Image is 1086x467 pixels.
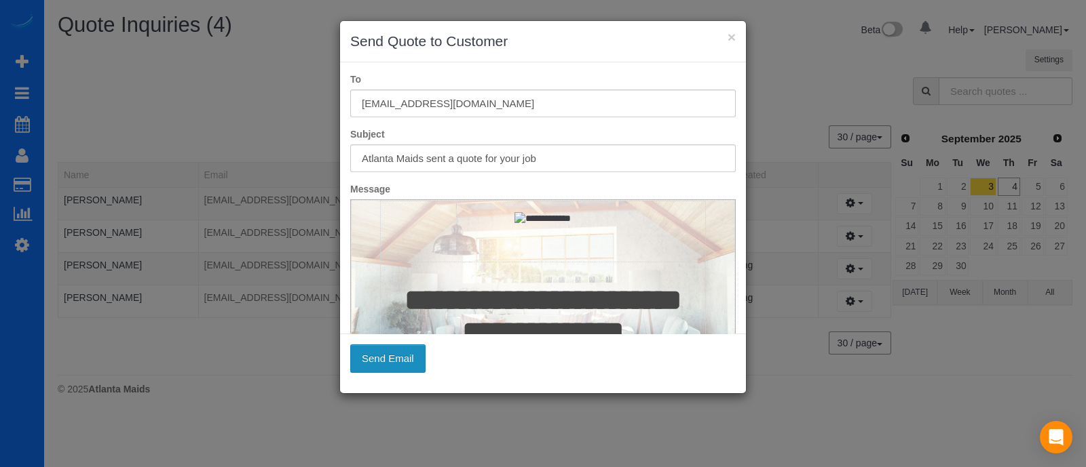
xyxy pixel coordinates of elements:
button: Send Email [350,344,426,373]
input: Subject [350,144,736,172]
iframe: Rich Text Editor, editor2 [351,200,735,411]
label: Subject [340,127,746,141]
button: × [728,30,736,44]
div: Open Intercom Messenger [1040,421,1072,453]
label: Message [340,182,746,196]
h3: Send Quote to Customer [350,31,736,52]
input: To [350,89,736,117]
label: To [340,73,746,86]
